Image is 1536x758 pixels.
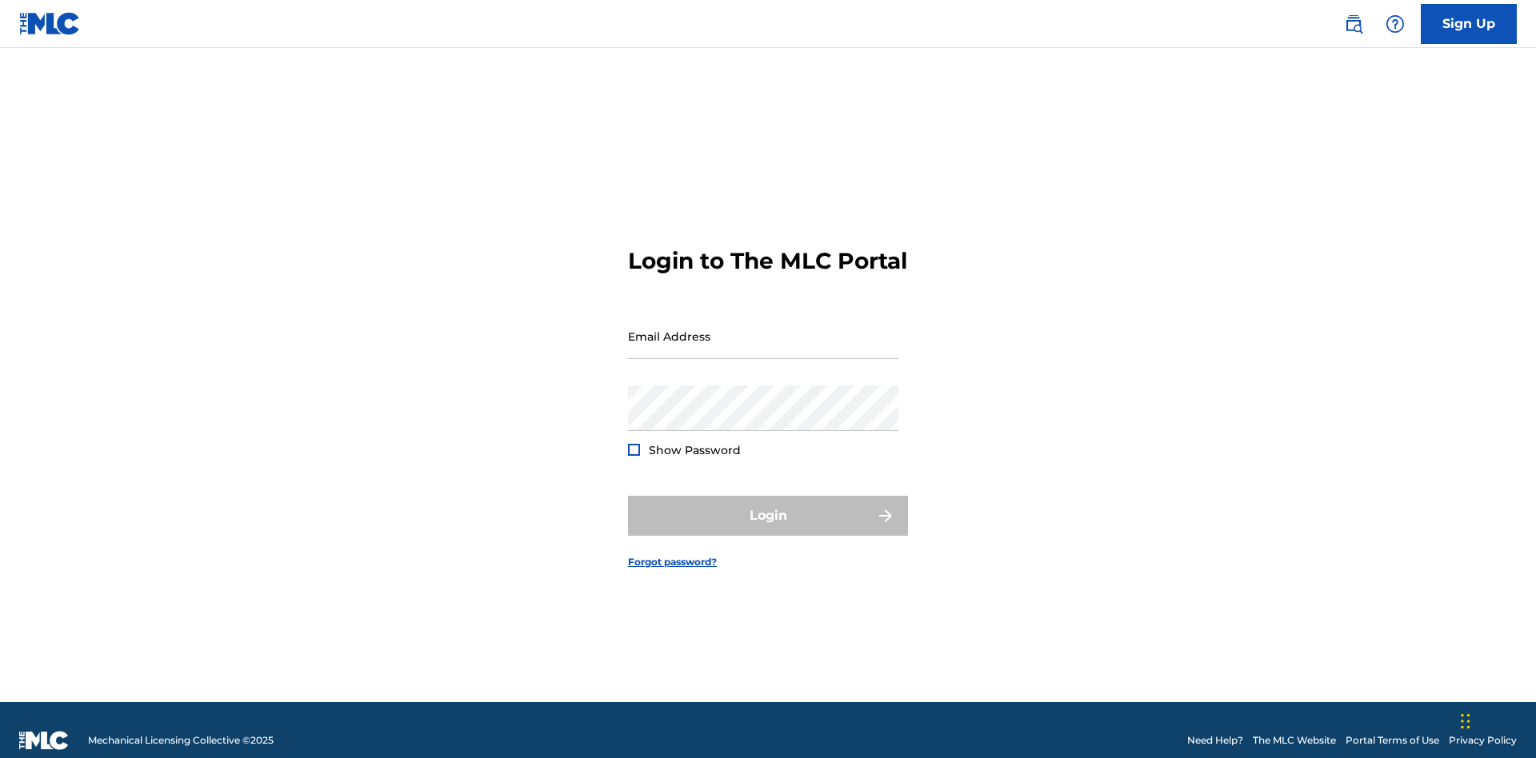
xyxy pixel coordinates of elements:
[1379,8,1411,40] div: Help
[1253,733,1336,748] a: The MLC Website
[1346,733,1439,748] a: Portal Terms of Use
[628,555,717,569] a: Forgot password?
[88,733,274,748] span: Mechanical Licensing Collective © 2025
[1461,697,1470,745] div: Drag
[1187,733,1243,748] a: Need Help?
[1456,681,1536,758] iframe: Chat Widget
[1421,4,1517,44] a: Sign Up
[1386,14,1405,34] img: help
[1344,14,1363,34] img: search
[649,443,741,457] span: Show Password
[1338,8,1370,40] a: Public Search
[19,12,81,35] img: MLC Logo
[628,247,907,275] h3: Login to The MLC Portal
[19,731,69,750] img: logo
[1449,733,1517,748] a: Privacy Policy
